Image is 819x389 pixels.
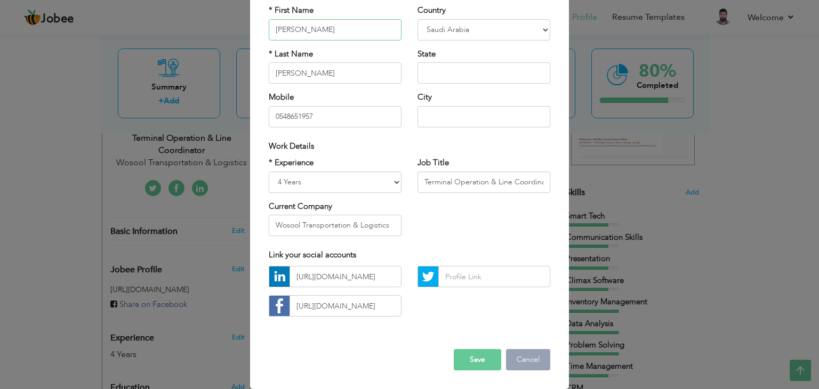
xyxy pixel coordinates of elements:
span: Work Details [269,141,314,151]
img: Twitter [418,266,438,287]
img: facebook [269,296,290,316]
label: * First Name [269,5,314,16]
label: * Experience [269,157,314,168]
button: Cancel [506,349,550,370]
label: City [417,92,432,103]
label: State [417,48,436,60]
label: Mobile [269,92,294,103]
img: linkedin [269,266,290,287]
input: Profile Link [290,295,402,317]
input: Profile Link [438,266,550,287]
span: Link your social accounts [269,249,356,260]
label: Country [417,5,446,16]
label: Job Title [417,157,449,168]
label: * Last Name [269,48,313,60]
input: Profile Link [290,266,402,287]
button: Save [454,349,501,370]
label: Current Company [269,201,332,212]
